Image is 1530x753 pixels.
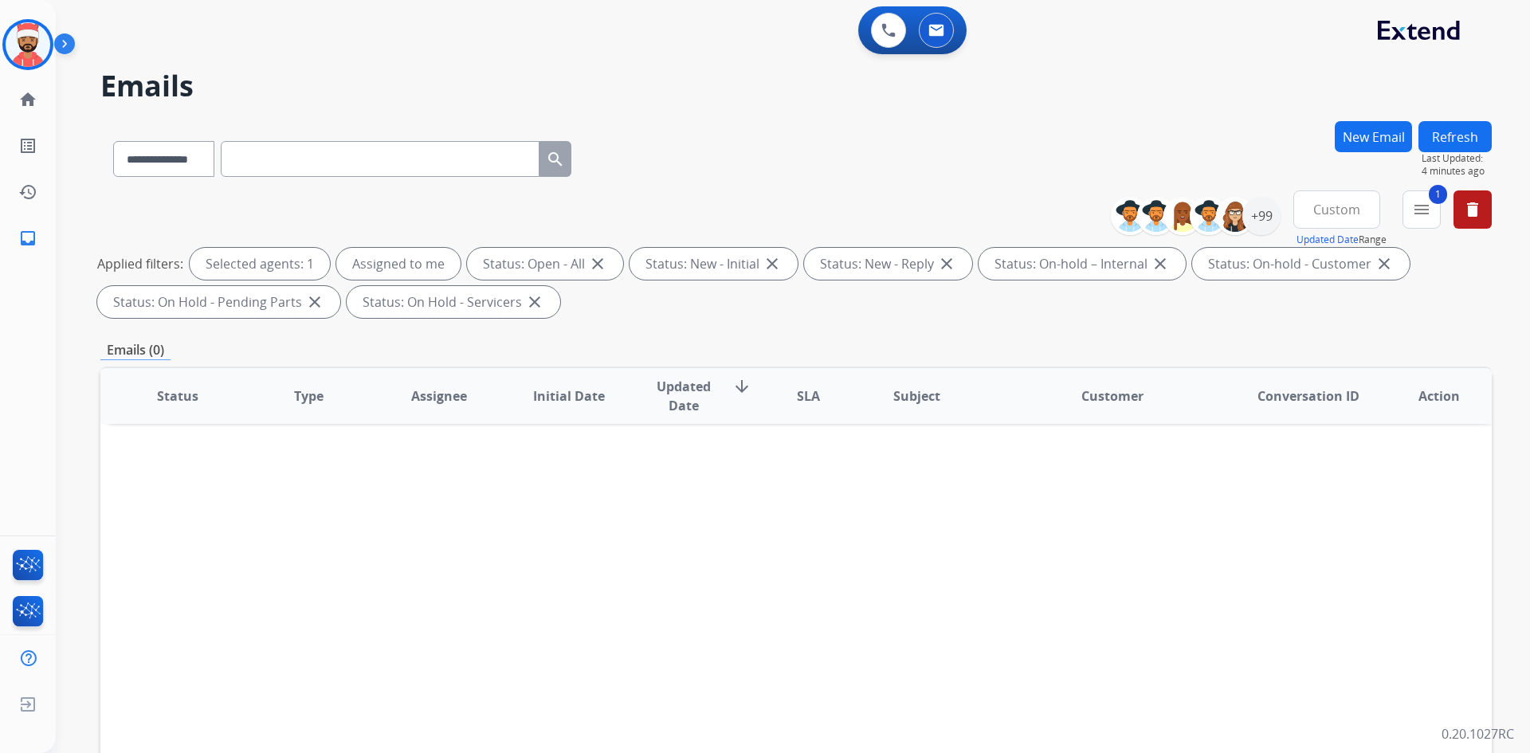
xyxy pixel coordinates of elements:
button: New Email [1335,121,1412,152]
img: avatar [6,22,50,67]
mat-icon: menu [1412,200,1431,219]
p: 0.20.1027RC [1442,724,1514,743]
th: Action [1361,368,1492,424]
span: Assignee [411,386,467,406]
button: Updated Date [1297,233,1359,246]
span: Customer [1081,386,1144,406]
span: Status [157,386,198,406]
div: Assigned to me [336,248,461,280]
span: Initial Date [533,386,605,406]
mat-icon: search [546,150,565,169]
span: Custom [1313,206,1360,213]
mat-icon: home [18,90,37,109]
mat-icon: close [1375,254,1394,273]
mat-icon: close [1151,254,1170,273]
div: Status: On-hold - Customer [1192,248,1410,280]
mat-icon: list_alt [18,136,37,155]
mat-icon: delete [1463,200,1482,219]
mat-icon: close [937,254,956,273]
span: SLA [797,386,820,406]
div: Status: New - Initial [630,248,798,280]
span: Last Updated: [1422,152,1492,165]
div: Selected agents: 1 [190,248,330,280]
p: Emails (0) [100,340,171,360]
h2: Emails [100,70,1492,102]
div: Status: Open - All [467,248,623,280]
p: Applied filters: [97,254,183,273]
button: Refresh [1418,121,1492,152]
div: Status: On-hold – Internal [979,248,1186,280]
button: 1 [1402,190,1441,229]
span: Subject [893,386,940,406]
span: 1 [1429,185,1447,204]
mat-icon: close [305,292,324,312]
span: Updated Date [648,377,720,415]
span: Range [1297,233,1387,246]
div: Status: New - Reply [804,248,972,280]
mat-icon: inbox [18,229,37,248]
span: Conversation ID [1257,386,1359,406]
mat-icon: close [588,254,607,273]
span: 4 minutes ago [1422,165,1492,178]
div: Status: On Hold - Pending Parts [97,286,340,318]
mat-icon: history [18,182,37,202]
mat-icon: close [763,254,782,273]
mat-icon: close [525,292,544,312]
div: +99 [1242,197,1281,235]
div: Status: On Hold - Servicers [347,286,560,318]
mat-icon: arrow_downward [732,377,751,396]
span: Type [294,386,324,406]
button: Custom [1293,190,1380,229]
